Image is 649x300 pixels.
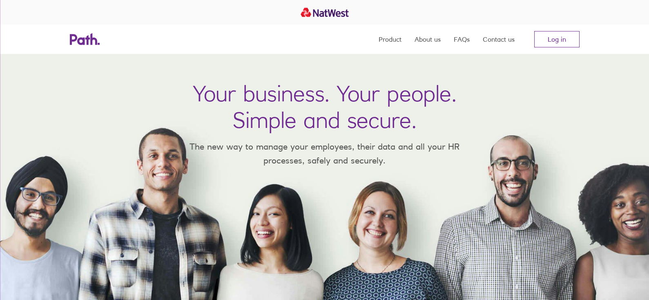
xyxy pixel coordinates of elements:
[193,80,457,133] h1: Your business. Your people. Simple and secure.
[379,25,401,54] a: Product
[415,25,441,54] a: About us
[454,25,470,54] a: FAQs
[178,140,472,167] p: The new way to manage your employees, their data and all your HR processes, safely and securely.
[534,31,580,47] a: Log in
[483,25,515,54] a: Contact us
